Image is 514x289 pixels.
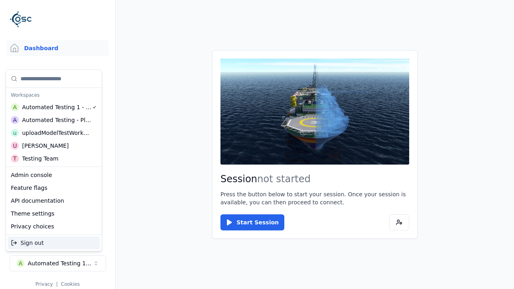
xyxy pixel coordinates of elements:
div: Suggestions [6,167,102,234]
div: U [11,142,19,150]
div: Workspaces [8,90,100,101]
div: T [11,155,19,163]
div: Theme settings [8,207,100,220]
div: A [11,116,19,124]
div: Admin console [8,169,100,181]
div: API documentation [8,194,100,207]
div: Suggestions [6,235,102,251]
div: Feature flags [8,181,100,194]
div: Suggestions [6,70,102,167]
div: A [11,103,19,111]
div: Sign out [8,236,100,249]
div: Automated Testing - Playwright [22,116,92,124]
div: u [11,129,19,137]
div: Testing Team [22,155,59,163]
div: uploadModelTestWorkspace [22,129,91,137]
div: Automated Testing 1 - Playwright [22,103,92,111]
div: Privacy choices [8,220,100,233]
div: [PERSON_NAME] [22,142,69,150]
